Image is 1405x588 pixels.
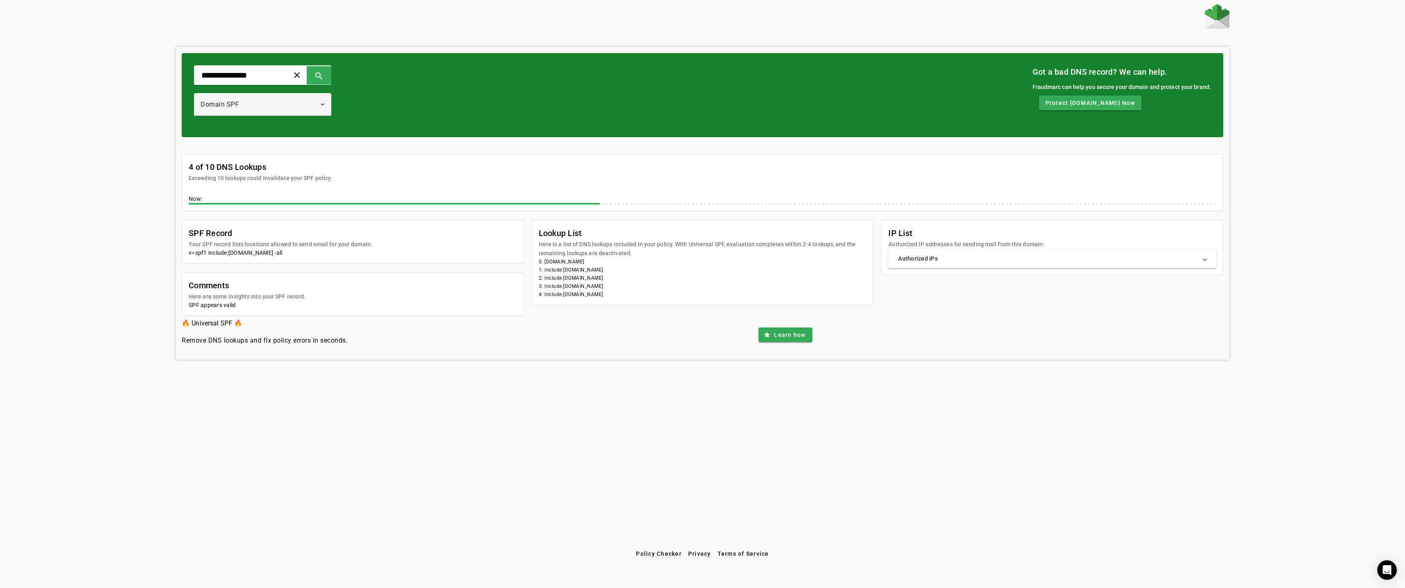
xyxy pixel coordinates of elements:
span: Domain SPF [201,100,239,108]
mat-card-title: 4 of 10 DNS Lookups [189,160,332,174]
li: 4: include:[DOMAIN_NAME] [539,290,867,298]
h3: 🔥 Universal SPF 🔥 [182,318,348,329]
div: SPF appears valid [189,301,517,309]
mat-card-subtitle: Your SPF record lists locations allowed to send email for your domain. [189,240,372,249]
li: 3: include:[DOMAIN_NAME] [539,282,867,290]
mat-card-title: IP List [888,227,1044,240]
span: Terms of Service [718,550,769,557]
img: Fraudmarc Logo [1205,4,1229,29]
span: Protect [DOMAIN_NAME] Now [1046,99,1135,107]
a: Home [1205,4,1229,31]
span: Policy Checker [636,550,682,557]
mat-card-title: SPF Record [189,227,372,240]
mat-card-title: Got a bad DNS record? We can help. [1033,65,1211,78]
li: 1: include:[DOMAIN_NAME] [539,266,867,274]
span: Learn how [774,331,805,339]
button: Protect [DOMAIN_NAME] Now [1039,96,1142,110]
button: Terms of Service [714,546,772,561]
div: Open Intercom Messenger [1377,560,1397,580]
mat-card-title: Lookup List [539,227,867,240]
mat-panel-title: Authorized IPs [898,254,1197,263]
mat-card-subtitle: Here are some insights into your SPF record. [189,292,306,301]
div: Now: [189,195,1216,205]
li: 0: [DOMAIN_NAME] [539,258,867,266]
li: 2: include:[DOMAIN_NAME] [539,274,867,282]
span: Privacy [688,550,711,557]
div: Fraudmarc can help you secure your domain and protect your brand. [1033,82,1211,91]
mat-expansion-panel-header: Authorized IPs [888,249,1216,268]
mat-card-title: Comments [189,279,306,292]
button: Learn how [758,327,812,342]
mat-card-subtitle: Exceeding 10 lookups could invalidate your SPF policy. [189,174,332,183]
button: Policy Checker [633,546,685,561]
h4: Remove DNS lookups and fix policy errors in seconds. [182,336,348,345]
div: v=spf1 include:[DOMAIN_NAME] -all [189,249,517,257]
mat-card-subtitle: Authorized IP addresses for sending mail from this domain: [888,240,1044,249]
mat-card-subtitle: Here is a list of DNS lookups included in your policy. With Universal SPF, evaluation completes w... [539,240,867,258]
button: Privacy [685,546,714,561]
